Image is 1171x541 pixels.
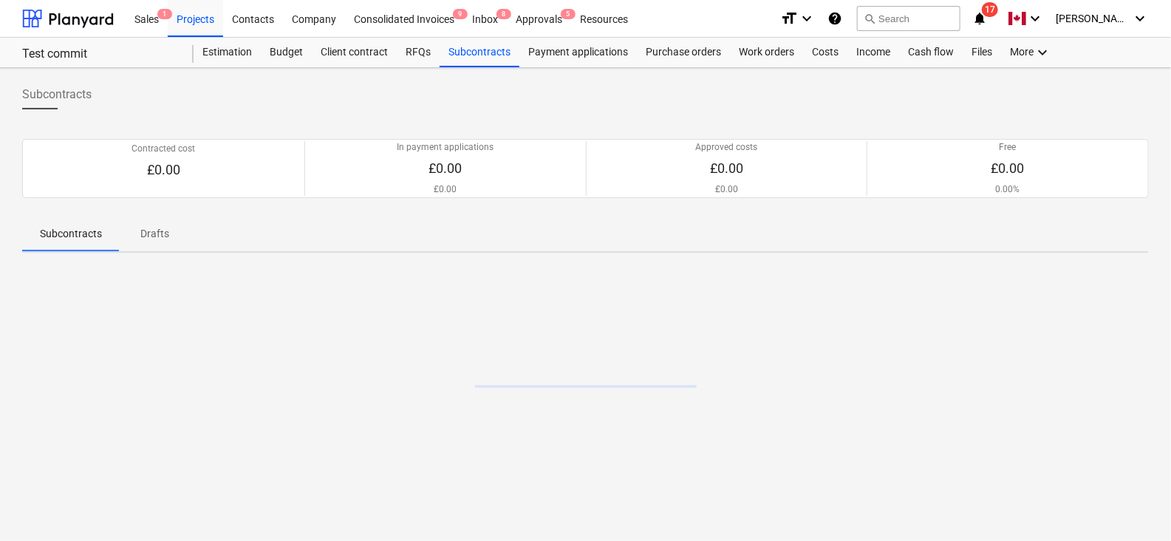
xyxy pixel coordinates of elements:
[137,226,173,242] p: Drafts
[397,160,494,177] p: £0.00
[1034,44,1051,61] i: keyboard_arrow_down
[864,13,875,24] span: search
[40,226,102,242] p: Subcontracts
[827,10,842,27] i: Knowledge base
[899,38,963,67] a: Cash flow
[194,38,261,67] a: Estimation
[1026,10,1044,27] i: keyboard_arrow_down
[637,38,730,67] a: Purchase orders
[440,38,519,67] a: Subcontracts
[798,10,816,27] i: keyboard_arrow_down
[561,9,576,19] span: 5
[847,38,899,67] a: Income
[1056,13,1130,24] span: [PERSON_NAME]
[991,183,1025,196] p: 0.00%
[132,161,195,179] p: £0.00
[982,2,998,17] span: 17
[991,160,1025,177] p: £0.00
[1131,10,1149,27] i: keyboard_arrow_down
[803,38,847,67] a: Costs
[397,38,440,67] a: RFQs
[22,47,176,62] div: Test commit
[519,38,637,67] a: Payment applications
[261,38,312,67] a: Budget
[972,10,987,27] i: notifications
[22,86,92,103] span: Subcontracts
[453,9,468,19] span: 9
[397,141,494,154] p: In payment applications
[312,38,397,67] a: Client contract
[963,38,1001,67] a: Files
[157,9,172,19] span: 1
[857,6,960,31] button: Search
[132,143,195,155] p: Contracted cost
[780,10,798,27] i: format_size
[496,9,511,19] span: 8
[397,183,494,196] p: £0.00
[991,141,1025,154] p: Free
[695,160,757,177] p: £0.00
[695,183,757,196] p: £0.00
[730,38,803,67] a: Work orders
[1001,38,1060,67] div: More
[695,141,757,154] p: Approved costs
